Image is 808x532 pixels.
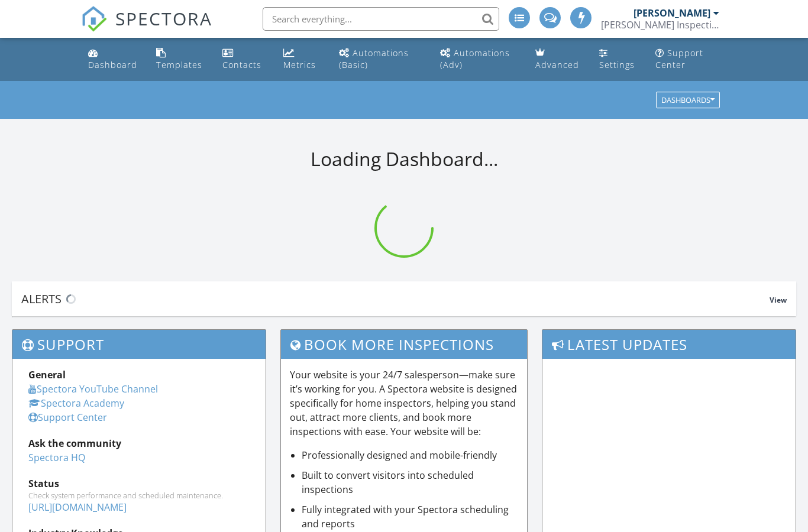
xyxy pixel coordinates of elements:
a: Dashboard [83,43,143,76]
a: Settings [594,43,641,76]
div: [PERSON_NAME] [634,7,710,19]
a: Automations (Basic) [334,43,426,76]
a: Advanced [531,43,584,76]
a: Automations (Advanced) [435,43,522,76]
div: Dashboards [661,96,715,105]
span: SPECTORA [115,6,212,31]
div: Olivas Nichols Inspections [601,19,719,31]
div: Ask the community [28,436,250,450]
li: Professionally designed and mobile-friendly [302,448,518,462]
a: Spectora Academy [28,397,124,410]
strong: General [28,368,66,381]
h3: Support [12,330,266,359]
button: Dashboards [656,92,720,109]
a: Spectora HQ [28,451,85,464]
div: Templates [156,59,202,70]
div: Settings [599,59,635,70]
input: Search everything... [263,7,499,31]
a: Spectora YouTube Channel [28,382,158,395]
div: Advanced [535,59,579,70]
a: Metrics [279,43,325,76]
div: Status [28,476,250,491]
p: Your website is your 24/7 salesperson—make sure it’s working for you. A Spectora website is desig... [290,368,518,439]
span: View [770,295,787,305]
div: Metrics [283,59,316,70]
a: Support Center [28,411,107,424]
h3: Book More Inspections [281,330,527,359]
div: Dashboard [88,59,137,70]
a: Contacts [218,43,269,76]
div: Alerts [21,291,770,307]
a: Support Center [651,43,725,76]
h3: Latest Updates [542,330,796,359]
div: Support Center [655,47,703,70]
div: Automations (Basic) [339,47,409,70]
a: Templates [151,43,208,76]
div: Automations (Adv) [440,47,510,70]
a: [URL][DOMAIN_NAME] [28,501,127,514]
div: Contacts [222,59,261,70]
img: The Best Home Inspection Software - Spectora [81,6,107,32]
li: Built to convert visitors into scheduled inspections [302,468,518,497]
li: Fully integrated with your Spectora scheduling and reports [302,502,518,531]
div: Check system performance and scheduled maintenance. [28,491,250,500]
a: SPECTORA [81,16,212,41]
